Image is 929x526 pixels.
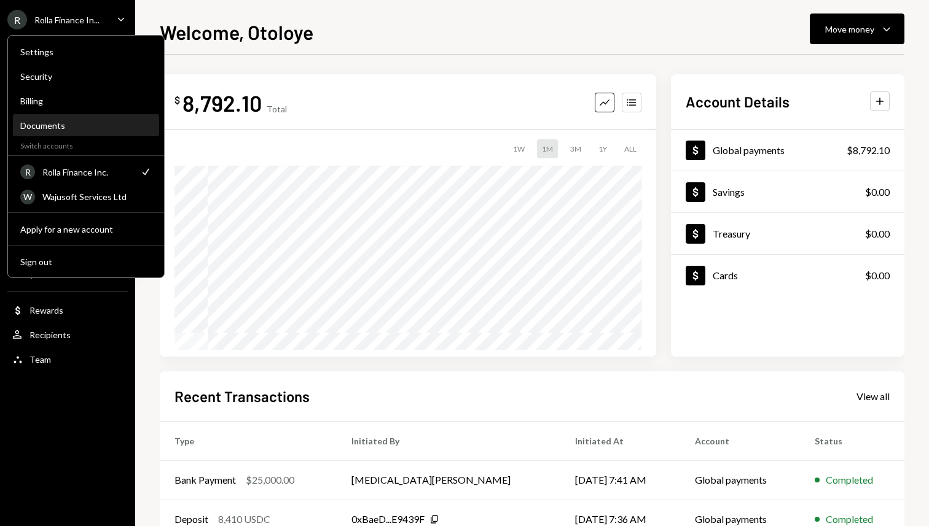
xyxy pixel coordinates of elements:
[865,185,890,199] div: $0.00
[671,171,904,212] a: Savings$0.00
[619,139,641,158] div: ALL
[686,91,790,112] h2: Account Details
[865,268,890,283] div: $0.00
[713,144,785,156] div: Global payments
[20,96,152,106] div: Billing
[20,164,35,179] div: R
[800,421,904,460] th: Status
[29,330,71,340] div: Recipients
[13,114,159,136] a: Documents
[594,139,612,158] div: 1Y
[267,104,287,114] div: Total
[671,130,904,171] a: Global payments$8,792.10
[713,186,745,198] div: Savings
[337,460,560,500] td: [MEDICAL_DATA][PERSON_NAME]
[13,251,159,273] button: Sign out
[20,71,152,82] div: Security
[13,185,159,207] a: WWajusoft Services Ltd
[508,139,530,158] div: 1W
[20,224,152,234] div: Apply for a new account
[825,23,874,36] div: Move money
[713,269,738,281] div: Cards
[160,421,337,460] th: Type
[847,143,890,158] div: $8,792.10
[29,354,51,365] div: Team
[671,255,904,296] a: Cards$0.00
[29,305,63,315] div: Rewards
[20,257,152,267] div: Sign out
[7,323,128,346] a: Recipients
[856,390,890,403] div: View all
[246,473,294,487] div: $25,000.00
[713,228,750,239] div: Treasury
[560,421,680,460] th: Initiated At
[865,226,890,241] div: $0.00
[174,386,310,406] h2: Recent Transactions
[560,460,680,500] td: [DATE] 7:41 AM
[680,460,801,500] td: Global payments
[826,473,873,487] div: Completed
[810,14,904,44] button: Move money
[20,190,35,204] div: W
[856,389,890,403] a: View all
[8,139,164,150] div: Switch accounts
[7,348,128,370] a: Team
[7,10,27,29] div: R
[182,89,262,117] div: 8,792.10
[13,90,159,112] a: Billing
[565,139,586,158] div: 3M
[20,47,152,57] div: Settings
[34,15,100,25] div: Rolla Finance In...
[174,94,180,106] div: $
[13,219,159,241] button: Apply for a new account
[20,120,152,131] div: Documents
[13,65,159,87] a: Security
[13,41,159,63] a: Settings
[160,20,313,44] h1: Welcome, Otoloye
[42,167,132,177] div: Rolla Finance Inc.
[680,421,801,460] th: Account
[174,473,236,487] div: Bank Payment
[337,421,560,460] th: Initiated By
[671,213,904,254] a: Treasury$0.00
[7,299,128,321] a: Rewards
[42,191,152,202] div: Wajusoft Services Ltd
[537,139,558,158] div: 1M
